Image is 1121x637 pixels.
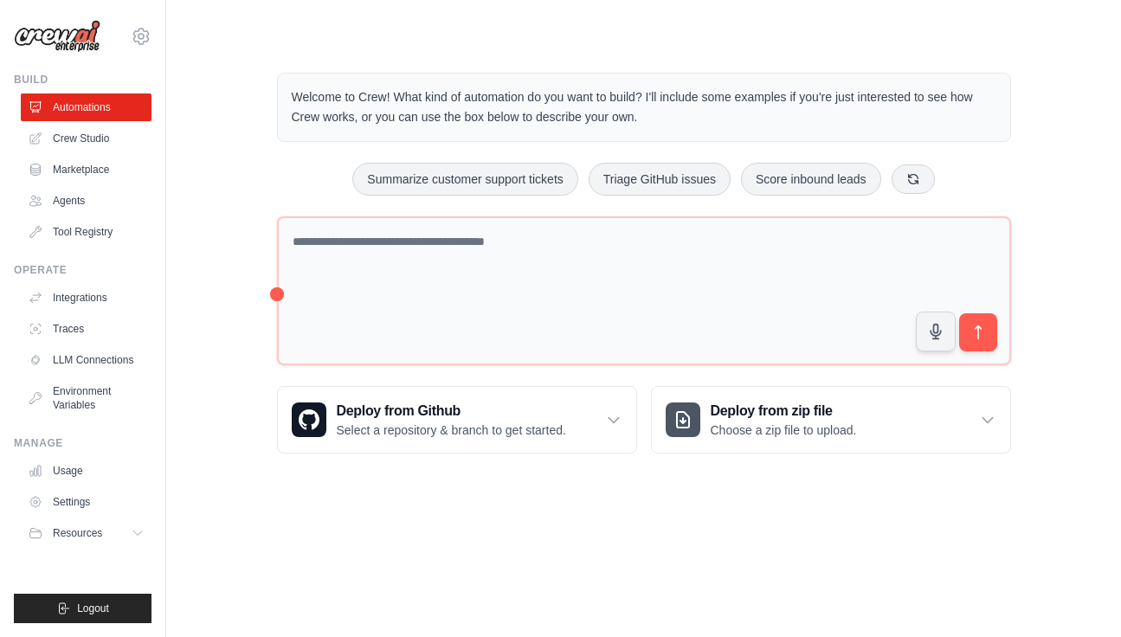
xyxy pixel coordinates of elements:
p: Select a repository & branch to get started. [337,421,566,439]
a: Agents [21,187,151,215]
h3: Deploy from zip file [711,401,857,421]
div: Build [14,73,151,87]
div: Manage [14,436,151,450]
a: Marketplace [21,156,151,183]
button: Triage GitHub issues [589,163,731,196]
a: Usage [21,457,151,485]
span: Logout [77,602,109,615]
a: Settings [21,488,151,516]
button: Logout [14,594,151,623]
img: Logo [14,20,100,53]
p: Welcome to Crew! What kind of automation do you want to build? I'll include some examples if you'... [292,87,996,127]
a: Crew Studio [21,125,151,152]
a: Environment Variables [21,377,151,419]
button: Summarize customer support tickets [352,163,577,196]
button: Resources [21,519,151,547]
button: Score inbound leads [741,163,881,196]
a: Tool Registry [21,218,151,246]
div: Operate [14,263,151,277]
a: LLM Connections [21,346,151,374]
a: Traces [21,315,151,343]
p: Choose a zip file to upload. [711,421,857,439]
span: Resources [53,526,102,540]
a: Integrations [21,284,151,312]
h3: Deploy from Github [337,401,566,421]
a: Automations [21,93,151,121]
